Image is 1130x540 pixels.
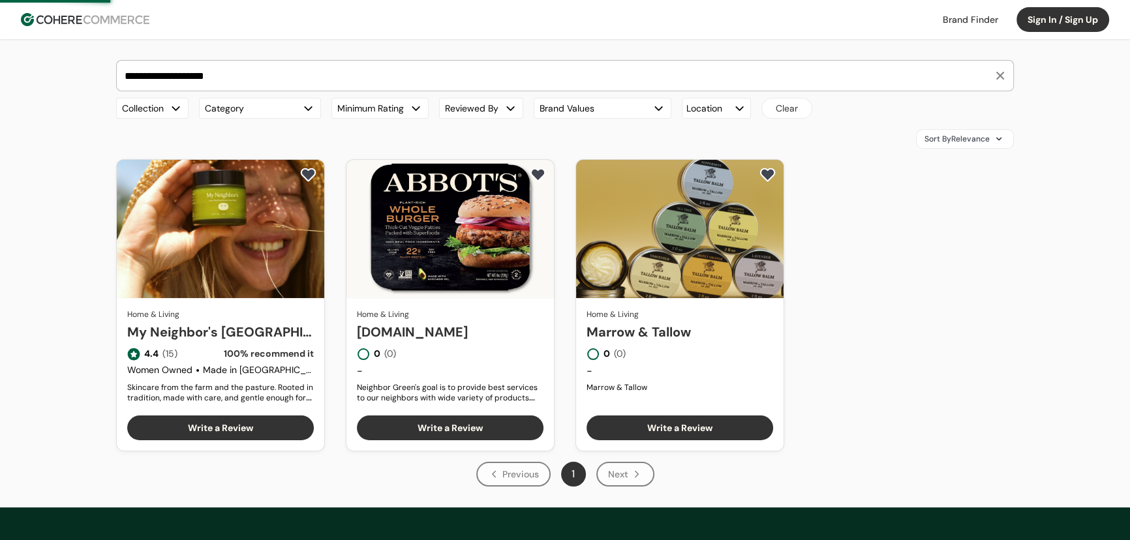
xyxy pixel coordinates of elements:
a: My Neighbor's [GEOGRAPHIC_DATA] [127,322,314,342]
div: Next [596,462,654,487]
button: add to favorite [527,165,549,185]
button: add to favorite [757,165,778,185]
span: Sort By Relevance [924,133,990,145]
a: [DOMAIN_NAME] [357,322,543,342]
button: Page 1 [561,462,586,487]
div: Previous [476,462,551,487]
button: Write a Review [127,415,314,440]
button: Sign In / Sign Up [1016,7,1109,32]
button: Clear [761,98,812,119]
button: Write a Review [357,415,543,440]
a: Marrow & Tallow [587,322,773,342]
button: add to favorite [298,165,319,185]
img: Cohere Logo [21,13,149,26]
button: Prev [476,462,551,487]
button: Write a Review [587,415,773,440]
